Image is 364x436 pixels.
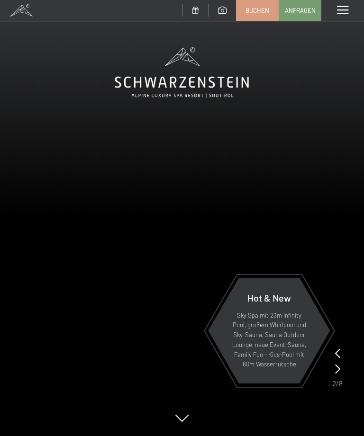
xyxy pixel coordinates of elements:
[279,0,321,20] a: Anfragen
[208,277,331,384] a: Hot & New Sky Spa mit 23m Infinity Pool, großem Whirlpool und Sky-Sauna, Sauna Outdoor Lounge, ne...
[332,378,336,389] span: 2
[285,6,316,15] span: Anfragen
[231,311,307,370] p: Sky Spa mit 23m Infinity Pool, großem Whirlpool und Sky-Sauna, Sauna Outdoor Lounge, neue Event-S...
[237,0,278,20] a: Buchen
[336,378,339,389] span: /
[247,292,291,303] span: Hot & New
[339,378,343,389] span: 8
[246,6,269,15] span: Buchen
